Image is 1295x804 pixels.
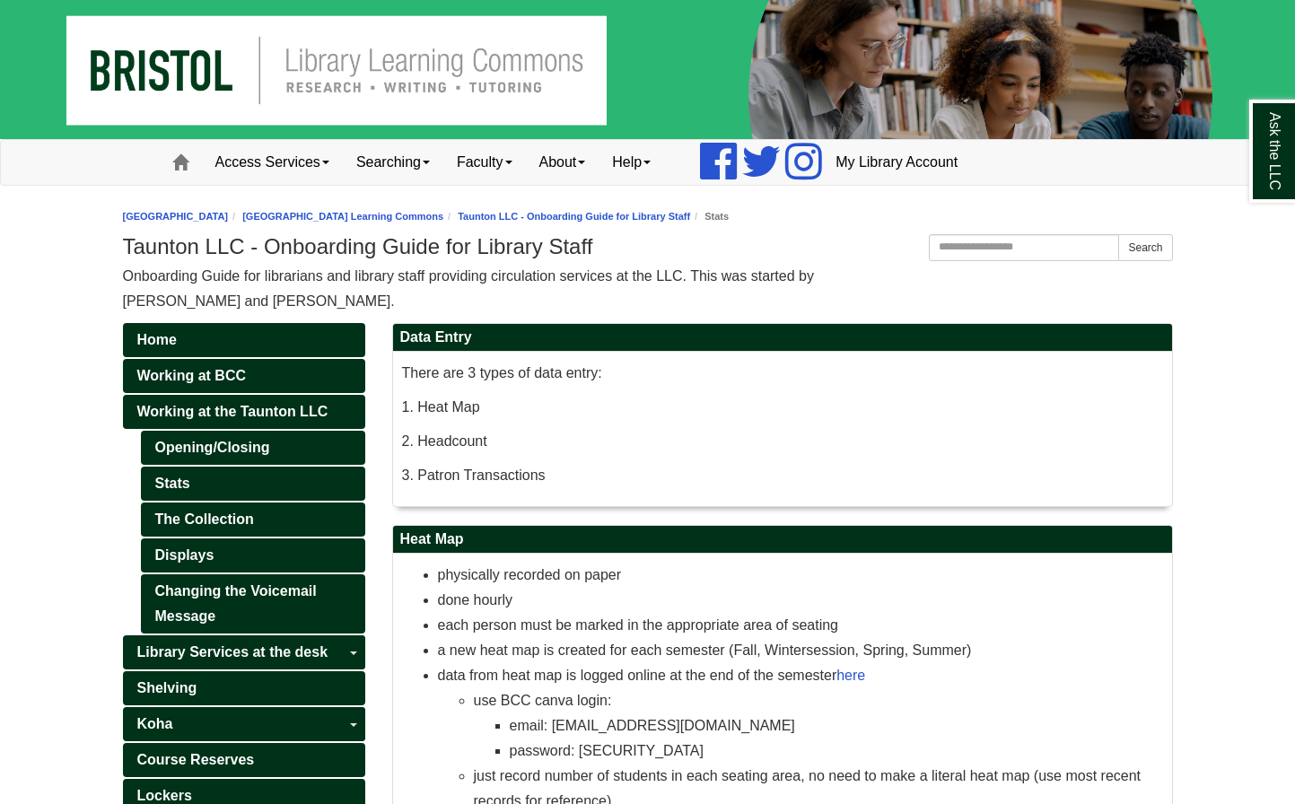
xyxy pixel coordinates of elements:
li: done hourly [438,588,1163,613]
a: Faculty [443,140,526,185]
a: About [526,140,599,185]
a: [GEOGRAPHIC_DATA] Learning Commons [242,211,443,222]
li: password: [SECURITY_DATA] [510,738,1163,764]
a: Help [599,140,664,185]
h2: Data Entry [393,324,1172,352]
p: 2. Headcount [402,429,1163,454]
p: 1. Heat Map [402,395,1163,420]
span: Library Services at the desk [137,644,328,660]
a: Searching [343,140,443,185]
a: Changing the Voicemail Message [141,574,365,634]
li: Stats [690,208,729,225]
span: Home [137,332,177,347]
a: Opening/Closing [141,431,365,465]
h2: Heat Map [393,526,1172,554]
a: Taunton LLC - Onboarding Guide for Library Staff [458,211,690,222]
li: a new heat map is created for each semester (Fall, Wintersession, Spring, Summer) [438,638,1163,663]
span: Course Reserves [137,752,255,767]
a: [GEOGRAPHIC_DATA] [123,211,229,222]
a: Library Services at the desk [123,635,365,669]
li: use BCC canva login: [474,688,1163,764]
li: email: [EMAIL_ADDRESS][DOMAIN_NAME] [510,713,1163,738]
nav: breadcrumb [123,208,1173,225]
span: Onboarding Guide for librarians and library staff providing circulation services at the LLC. This... [123,268,814,309]
a: Access Services [202,140,343,185]
span: Lockers [137,788,192,803]
a: Stats [141,467,365,501]
a: My Library Account [822,140,971,185]
button: Search [1118,234,1172,261]
a: Displays [141,538,365,572]
a: Shelving [123,671,365,705]
a: here [836,668,865,683]
span: Shelving [137,680,197,695]
a: Home [123,323,365,357]
a: Course Reserves [123,743,365,777]
p: 3. Patron Transactions [402,463,1163,488]
a: Working at BCC [123,359,365,393]
a: The Collection [141,502,365,537]
a: Working at the Taunton LLC [123,395,365,429]
span: Working at BCC [137,368,246,383]
span: Working at the Taunton LLC [137,404,328,419]
li: each person must be marked in the appropriate area of seating [438,613,1163,638]
span: Koha [137,716,173,731]
p: There are 3 types of data entry: [402,361,1163,386]
a: Koha [123,707,365,741]
li: physically recorded on paper [438,563,1163,588]
h1: Taunton LLC - Onboarding Guide for Library Staff [123,234,1173,259]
